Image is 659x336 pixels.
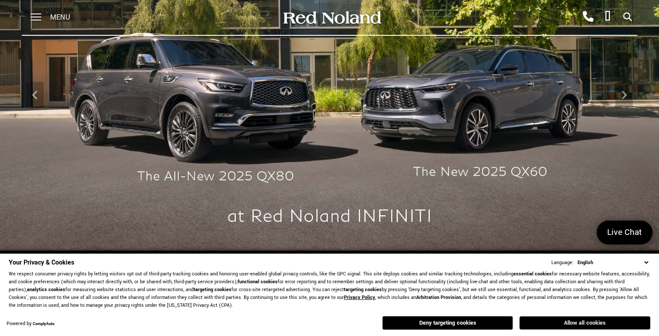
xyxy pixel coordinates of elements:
div: Powered by [7,321,54,327]
strong: targeting cookies [344,286,382,293]
a: Privacy Policy [344,294,375,301]
a: Live Chat [597,221,652,244]
select: Language Select [575,258,650,267]
strong: functional cookies [238,278,278,285]
button: Allow all cookies [520,316,650,329]
button: Deny targeting cookies [382,316,513,330]
span: Your Privacy & Cookies [9,258,74,267]
span: Live Chat [603,227,646,238]
p: We respect consumer privacy rights by letting visitors opt out of third-party tracking cookies an... [9,270,650,309]
div: Language: [551,260,574,265]
a: ComplyAuto [33,321,54,327]
strong: targeting cookies [194,286,231,293]
div: Previous [26,82,44,108]
strong: analytics cookies [27,286,65,293]
strong: Arbitration Provision [416,294,461,301]
strong: essential cookies [513,271,552,277]
div: Next [615,82,633,108]
img: Red Noland Auto Group [282,10,382,25]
